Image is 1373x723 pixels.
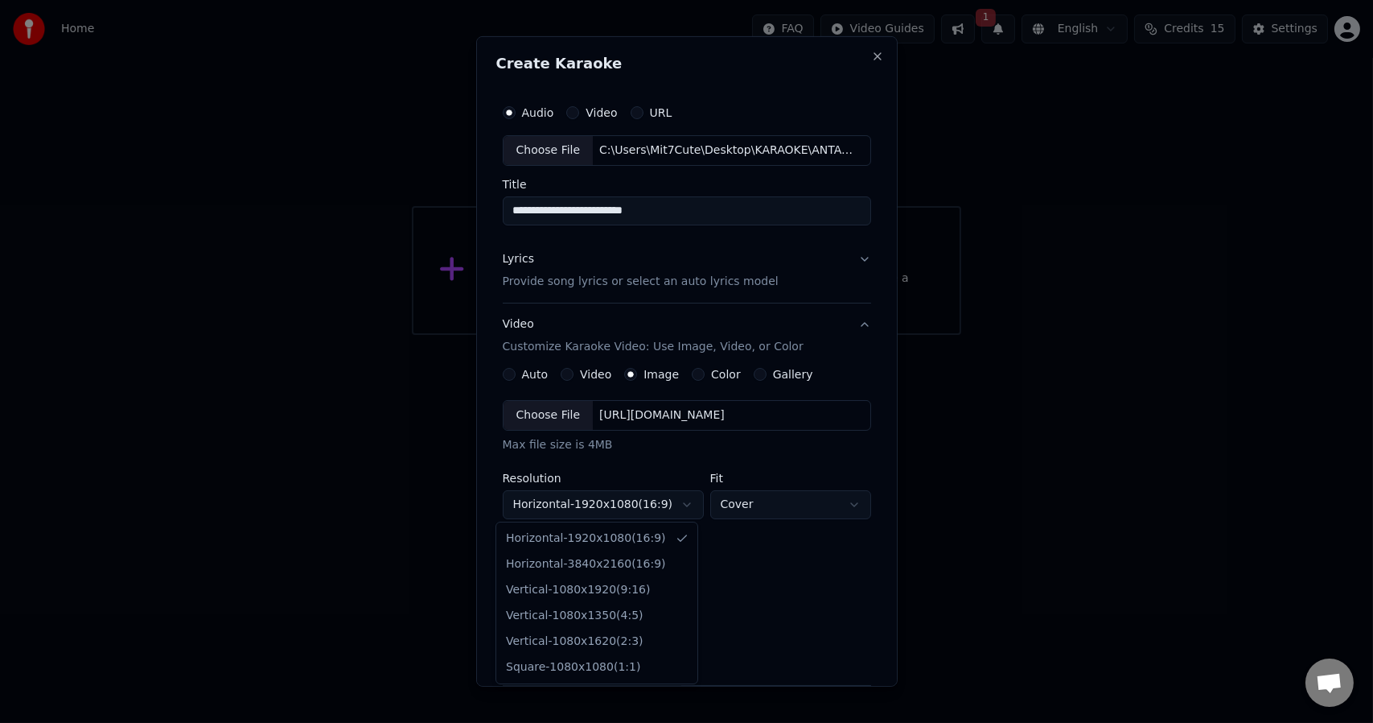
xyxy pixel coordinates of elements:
[506,582,650,598] div: Vertical - 1080 x 1920 ( 9 : 16 )
[506,608,643,624] div: Vertical - 1080 x 1350 ( 4 : 5 )
[506,659,640,675] div: Square - 1080 x 1080 ( 1 : 1 )
[506,531,666,547] div: Horizontal - 1920 x 1080 ( 16 : 9 )
[506,634,643,650] div: Vertical - 1080 x 1620 ( 2 : 3 )
[506,556,666,572] div: Horizontal - 3840 x 2160 ( 16 : 9 )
